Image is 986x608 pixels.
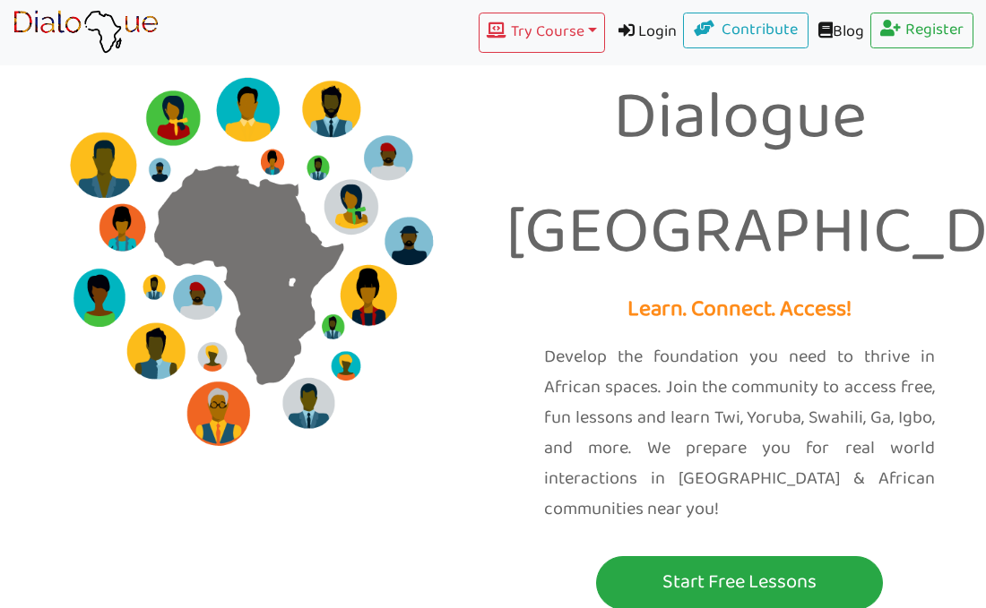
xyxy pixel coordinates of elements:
p: Start Free Lessons [601,566,878,599]
p: Develop the foundation you need to thrive in African spaces. Join the community to access free, f... [544,342,935,525]
a: Register [870,13,974,48]
img: learn African language platform app [13,10,159,55]
p: Dialogue [GEOGRAPHIC_DATA] [506,63,973,291]
p: Learn. Connect. Access! [506,291,973,330]
button: Try Course [479,13,604,53]
a: Contribute [683,13,809,48]
a: Login [605,13,684,53]
a: Blog [809,13,870,53]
